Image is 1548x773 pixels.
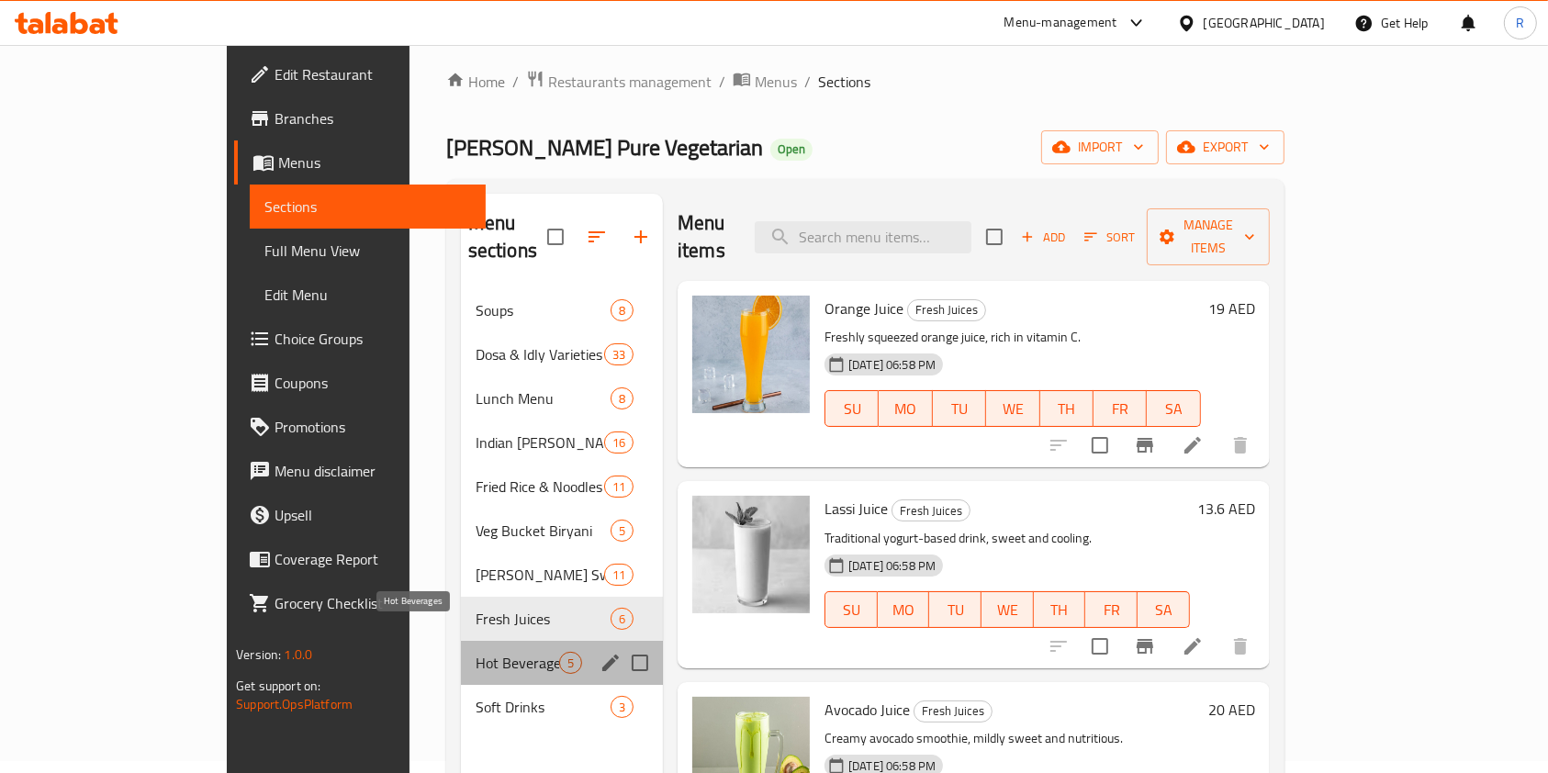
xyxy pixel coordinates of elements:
[1041,597,1079,623] span: TH
[611,387,634,409] div: items
[611,302,633,319] span: 8
[914,700,993,723] div: Fresh Juices
[461,465,663,509] div: Fried Rice & Noodles11
[1081,426,1119,465] span: Select to update
[275,592,471,614] span: Grocery Checklist
[975,218,1014,256] span: Select section
[250,273,486,317] a: Edit Menu
[929,591,982,628] button: TU
[1081,627,1119,666] span: Select to update
[605,478,633,496] span: 11
[264,240,471,262] span: Full Menu View
[1516,13,1524,33] span: R
[692,296,810,413] img: Orange Juice
[611,608,634,630] div: items
[560,655,581,672] span: 5
[476,431,604,454] div: Indian Curry Dishes
[236,674,320,698] span: Get support on:
[1041,130,1159,164] button: import
[461,332,663,376] div: Dosa & Idly Varieties33
[907,299,986,321] div: Fresh Juices
[824,326,1201,349] p: Freshly squeezed orange juice, rich in vitamin C.
[1094,390,1147,427] button: FR
[275,328,471,350] span: Choice Groups
[476,564,604,586] span: [PERSON_NAME] Sweets And Snacks
[1182,635,1204,657] a: Edit menu item
[1085,591,1138,628] button: FR
[250,185,486,229] a: Sections
[264,284,471,306] span: Edit Menu
[275,107,471,129] span: Branches
[804,71,811,93] li: /
[604,343,634,365] div: items
[1145,597,1183,623] span: SA
[605,346,633,364] span: 33
[476,520,611,542] span: Veg Bucket Biryani
[824,696,910,723] span: Avocado Juice
[275,416,471,438] span: Promotions
[1093,597,1130,623] span: FR
[1218,423,1262,467] button: delete
[1182,434,1204,456] a: Edit menu item
[993,396,1032,422] span: WE
[611,522,633,540] span: 5
[548,71,712,93] span: Restaurants management
[275,548,471,570] span: Coverage Report
[604,564,634,586] div: items
[1048,396,1086,422] span: TH
[678,209,733,264] h2: Menu items
[461,597,663,641] div: Fresh Juices6
[908,299,985,320] span: Fresh Juices
[914,700,992,722] span: Fresh Juices
[1181,136,1270,159] span: export
[264,196,471,218] span: Sections
[476,299,611,321] span: Soups
[619,215,663,259] button: Add section
[234,317,486,361] a: Choice Groups
[1154,396,1193,422] span: SA
[476,431,604,454] span: Indian [PERSON_NAME] Dishes
[476,387,611,409] span: Lunch Menu
[234,537,486,581] a: Coverage Report
[611,520,634,542] div: items
[285,643,313,667] span: 1.0.0
[604,431,634,454] div: items
[982,591,1034,628] button: WE
[234,581,486,625] a: Grocery Checklist
[733,70,797,94] a: Menus
[1218,624,1262,668] button: delete
[833,597,870,623] span: SU
[461,288,663,332] div: Soups8
[461,509,663,553] div: Veg Bucket Biryani5
[604,476,634,498] div: items
[1080,223,1139,252] button: Sort
[885,597,923,623] span: MO
[476,652,559,674] span: Hot Beverages
[1056,136,1144,159] span: import
[755,71,797,93] span: Menus
[1034,591,1086,628] button: TH
[536,218,575,256] span: Select all sections
[1197,496,1255,521] h6: 13.6 AED
[611,699,633,716] span: 3
[234,140,486,185] a: Menus
[461,281,663,736] nav: Menu sections
[878,591,930,628] button: MO
[461,420,663,465] div: Indian [PERSON_NAME] Dishes16
[937,597,974,623] span: TU
[234,493,486,537] a: Upsell
[234,405,486,449] a: Promotions
[824,527,1190,550] p: Traditional yogurt-based drink, sweet and cooling.
[879,390,932,427] button: MO
[476,608,611,630] span: Fresh Juices
[476,343,604,365] div: Dosa & Idly Varieties
[940,396,979,422] span: TU
[605,434,633,452] span: 16
[446,127,763,168] span: [PERSON_NAME] Pure Vegetarian
[841,356,943,374] span: [DATE] 06:58 PM
[597,649,624,677] button: edit
[692,496,810,613] img: Lassi Juice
